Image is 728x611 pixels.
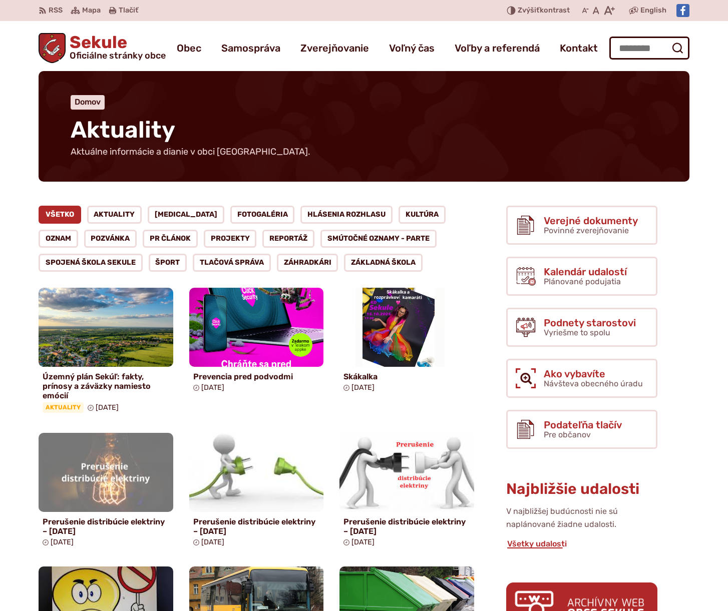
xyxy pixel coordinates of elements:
span: Vyriešme to spolu [544,328,610,337]
a: Podateľňa tlačív Pre občanov [506,410,657,449]
span: Aktuality [43,402,84,412]
span: RSS [49,5,63,17]
a: Všetky udalosti [506,539,568,548]
a: Pozvánka [84,230,137,248]
p: Aktuálne informácie a dianie v obci [GEOGRAPHIC_DATA]. [71,147,311,158]
span: Kalendár udalostí [544,266,627,277]
a: English [638,5,668,17]
span: Oficiálne stránky obce [70,51,166,60]
span: [DATE] [51,538,74,546]
span: [DATE] [351,538,375,546]
span: Mapa [82,5,101,17]
a: Prerušenie distribúcie elektriny – [DATE] [DATE] [189,433,324,550]
a: Prerušenie distribúcie elektriny – [DATE] [DATE] [339,433,474,550]
a: Smútočné oznamy - parte [320,230,437,248]
img: Prejsť na domovskú stránku [39,33,66,63]
a: Voľný čas [389,34,435,62]
span: English [640,5,666,17]
span: [DATE] [201,383,224,392]
a: Logo Sekule, prejsť na domovskú stránku. [39,33,166,63]
a: Prevencia pred podvodmi [DATE] [189,288,324,396]
a: Zverejňovanie [300,34,369,62]
span: kontrast [518,7,570,15]
a: Záhradkári [277,254,338,272]
span: Aktuality [71,116,175,144]
a: Samospráva [221,34,280,62]
a: Obec [177,34,201,62]
span: Ako vybavíte [544,368,643,379]
a: Voľby a referendá [455,34,540,62]
a: Ako vybavíte Návšteva obecného úradu [506,359,657,398]
a: Hlásenia rozhlasu [300,206,393,224]
h4: Prevencia pred podvodmi [193,372,320,381]
a: Aktuality [87,206,142,224]
a: Šport [149,254,187,272]
a: Podnety starostovi Vyriešme to spolu [506,308,657,347]
a: Kalendár udalostí Plánované podujatia [506,257,657,296]
h4: Prerušenie distribúcie elektriny – [DATE] [343,517,470,536]
span: [DATE] [201,538,224,546]
span: [DATE] [96,403,119,412]
a: Fotogaléria [230,206,295,224]
a: Oznam [39,230,78,248]
span: Plánované podujatia [544,277,621,286]
p: V najbližšej budúcnosti nie sú naplánované žiadne udalosti. [506,505,657,531]
span: Podateľňa tlačív [544,419,622,430]
span: Pre občanov [544,430,591,439]
span: Sekule [66,34,166,60]
img: Prejsť na Facebook stránku [676,4,689,17]
h4: Prerušenie distribúcie elektriny – [DATE] [43,517,169,536]
a: Projekty [204,230,257,248]
a: Reportáž [262,230,314,248]
h4: Územný plán Sekúľ: fakty, prínosy a záväzky namiesto emócií [43,372,169,401]
a: Spojená škola Sekule [39,254,143,272]
span: [DATE] [351,383,375,392]
a: Územný plán Sekúľ: fakty, prínosy a záväzky namiesto emócií Aktuality [DATE] [39,288,173,417]
span: Verejné dokumenty [544,215,638,226]
span: Návšteva obecného úradu [544,379,643,388]
span: Zvýšiť [518,6,540,15]
span: Povinné zverejňovanie [544,226,629,235]
a: [MEDICAL_DATA] [148,206,224,224]
h4: Skákalka [343,372,470,381]
h4: Prerušenie distribúcie elektriny – [DATE] [193,517,320,536]
a: PR článok [143,230,198,248]
span: Tlačiť [119,7,138,15]
a: Všetko [39,206,81,224]
a: Prerušenie distribúcie elektriny – [DATE] [DATE] [39,433,173,550]
a: Kontakt [560,34,598,62]
a: Kultúra [399,206,446,224]
span: Podnety starostovi [544,317,636,328]
a: Tlačová správa [193,254,271,272]
a: Verejné dokumenty Povinné zverejňovanie [506,206,657,245]
a: Skákalka [DATE] [339,288,474,396]
a: Domov [75,97,101,107]
h3: Najbližšie udalosti [506,481,657,497]
a: Základná škola [344,254,423,272]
